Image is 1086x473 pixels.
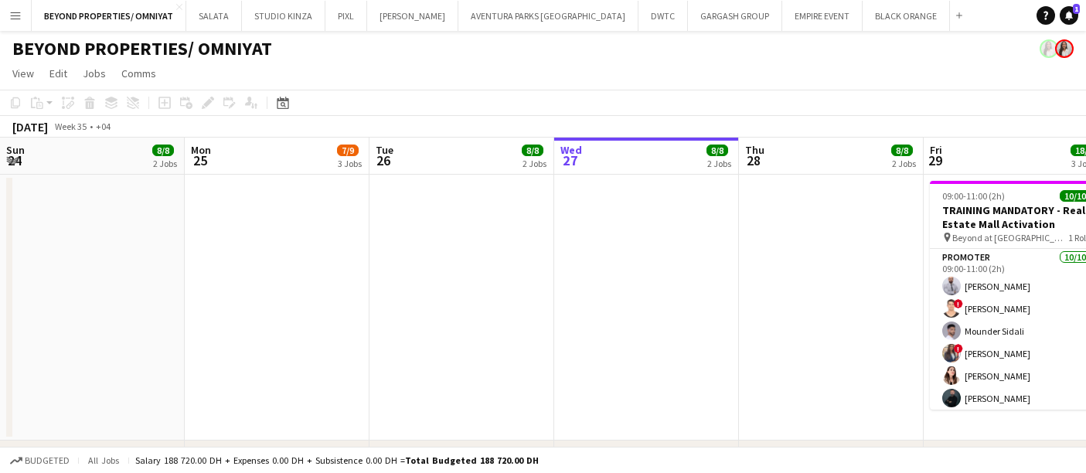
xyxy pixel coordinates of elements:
[242,1,325,31] button: STUDIO KINZA
[367,1,458,31] button: [PERSON_NAME]
[707,158,731,169] div: 2 Jobs
[954,299,963,308] span: !
[892,158,916,169] div: 2 Jobs
[12,66,34,80] span: View
[51,121,90,132] span: Week 35
[952,232,1068,243] span: Beyond at [GEOGRAPHIC_DATA]
[688,1,782,31] button: GARGASH GROUP
[121,66,156,80] span: Comms
[85,454,122,466] span: All jobs
[152,145,174,156] span: 8/8
[153,158,177,169] div: 2 Jobs
[523,158,546,169] div: 2 Jobs
[942,190,1005,202] span: 09:00-11:00 (2h)
[8,452,72,469] button: Budgeted
[373,151,393,169] span: 26
[325,1,367,31] button: PIXL
[135,454,539,466] div: Salary 188 720.00 DH + Expenses 0.00 DH + Subsistence 0.00 DH =
[1040,39,1058,58] app-user-avatar: Ines de Puybaudet
[25,445,143,461] div: BEYOND PROPERTIES
[83,66,106,80] span: Jobs
[706,145,728,156] span: 8/8
[338,158,362,169] div: 3 Jobs
[43,63,73,83] a: Edit
[32,1,186,31] button: BEYOND PROPERTIES/ OMNIYAT
[458,1,638,31] button: AVENTURA PARKS [GEOGRAPHIC_DATA]
[638,1,688,31] button: DWTC
[1055,39,1074,58] app-user-avatar: Ines de Puybaudet
[782,1,863,31] button: EMPIRE EVENT
[891,145,913,156] span: 8/8
[49,66,67,80] span: Edit
[558,151,582,169] span: 27
[522,145,543,156] span: 8/8
[560,143,582,157] span: Wed
[6,143,25,157] span: Sun
[337,145,359,156] span: 7/9
[4,151,25,169] span: 24
[115,63,162,83] a: Comms
[405,454,539,466] span: Total Budgeted 188 720.00 DH
[12,37,272,60] h1: BEYOND PROPERTIES/ OMNIYAT
[745,143,764,157] span: Thu
[376,143,393,157] span: Tue
[191,143,211,157] span: Mon
[863,1,950,31] button: BLACK ORANGE
[186,1,242,31] button: SALATA
[25,455,70,466] span: Budgeted
[928,151,942,169] span: 29
[189,151,211,169] span: 25
[743,151,764,169] span: 28
[1073,4,1080,14] span: 1
[77,63,112,83] a: Jobs
[954,344,963,353] span: !
[6,63,40,83] a: View
[930,143,942,157] span: Fri
[96,121,111,132] div: +04
[12,119,48,134] div: [DATE]
[1060,6,1078,25] a: 1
